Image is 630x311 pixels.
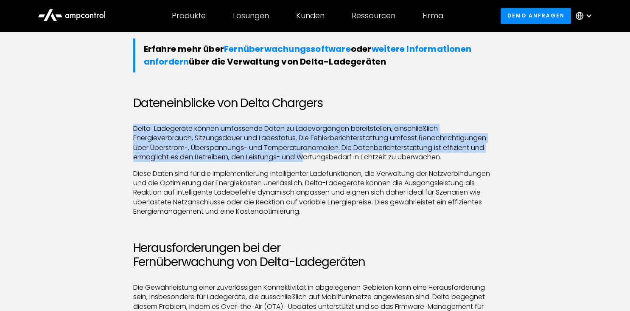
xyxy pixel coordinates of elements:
a: weitere Informationen anfordern [144,43,471,68]
div: Kunden [296,11,325,20]
strong: oder [351,43,372,55]
strong: Erfahre mehr über [144,43,224,55]
h2: Herausforderungen bei der Fernüberwachung von Delta-Ladegeräten [133,240,497,269]
div: Ressourcen [352,11,395,20]
a: Fernüberwachungssoftware [224,43,351,55]
strong: über die Verwaltung von Delta-Ladegeräten [189,56,386,68]
div: Produkte [172,11,206,20]
div: Lösungen [233,11,269,20]
a: Demo anfragen [501,8,571,23]
h2: Dateneinblicke von Delta Chargers [133,96,497,110]
p: Delta-Ladegeräte können umfassende Daten zu Ladevorgängen bereitstellen, einschließlich Energieve... [133,124,497,162]
div: Firma [423,11,443,20]
p: Diese Daten sind für die Implementierung intelligenter Ladefunktionen, die Verwaltung der Netzver... [133,169,497,217]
